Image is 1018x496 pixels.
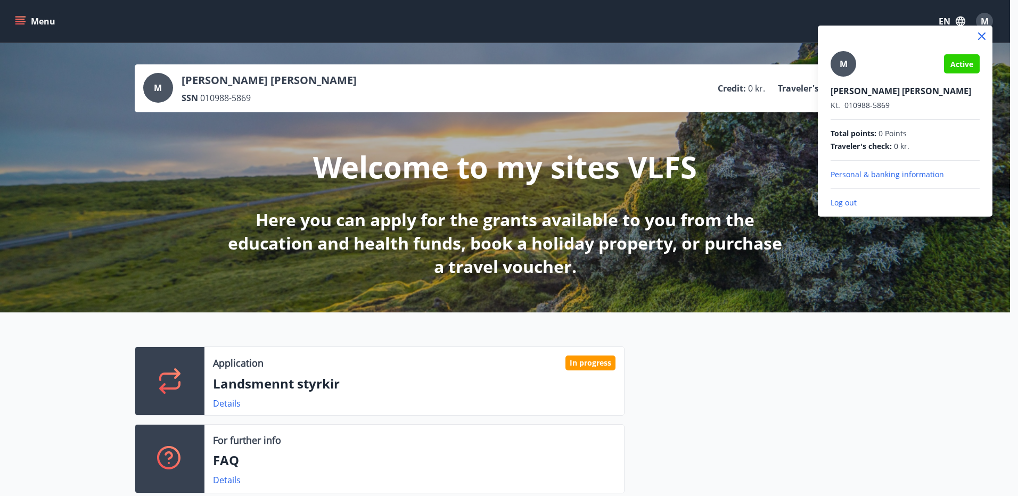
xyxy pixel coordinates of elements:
[831,197,980,208] p: Log out
[950,59,973,69] span: Active
[831,100,840,110] span: Kt.
[831,141,892,152] span: Traveler's check :
[840,58,848,70] span: M
[894,141,909,152] span: 0 kr.
[831,128,876,139] span: Total points :
[831,85,980,97] p: [PERSON_NAME] [PERSON_NAME]
[879,128,907,139] span: 0 Points
[831,100,980,111] p: 010988-5869
[831,169,980,180] p: Personal & banking information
